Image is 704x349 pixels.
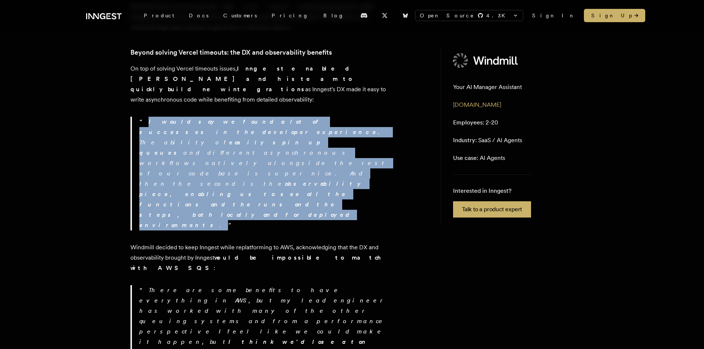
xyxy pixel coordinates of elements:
[486,12,510,19] span: 4.3 K
[453,118,498,127] p: 2-20
[130,65,355,93] strong: Inngest enabled [PERSON_NAME] and his team to quickly build new integrations
[139,117,389,230] p: . The ability of and different asynchronous workflows natively alongside the rest of our code bas...
[130,242,389,273] p: Windmill decided to keep Inngest while replatforming to AWS, acknowledging that the DX and observ...
[139,118,378,136] strong: I would say we found a lot of successes in the developer experience
[453,154,505,162] p: AI Agents
[139,139,322,156] strong: easily spin up queues
[139,180,364,229] strong: observability piece, enabling us to see all the functions and the runs and the steps, both locall...
[453,187,531,195] p: Interested in Inngest?
[453,154,478,161] span: Use case:
[130,254,387,271] strong: would be impossible to match with AWS SQS
[453,137,477,144] span: Industry:
[181,9,216,22] a: Docs
[130,47,332,58] a: Beyond solving Vercel timeouts: the DX and observability benefits
[420,12,475,19] span: Open Source
[130,64,389,105] p: On top of solving Vercel timeouts issues, as Inngest's DX made it easy to write asynchronous code...
[453,53,519,68] img: Windmill's logo
[316,9,351,22] a: Blog
[136,9,181,22] div: Product
[453,101,501,108] a: [DOMAIN_NAME]
[453,119,484,126] span: Employees:
[377,10,393,21] a: X
[216,9,264,22] a: Customers
[584,9,645,22] a: Sign Up
[264,9,316,22] a: Pricing
[453,201,531,218] a: Talk to a product expert
[397,10,414,21] a: Bluesky
[453,136,522,145] p: SaaS / AI Agents
[532,12,575,19] a: Sign In
[453,83,522,92] p: Your AI Manager Assistant
[356,10,372,21] a: Discord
